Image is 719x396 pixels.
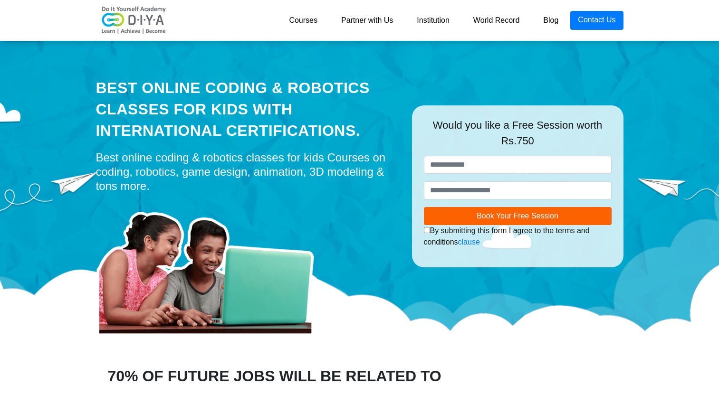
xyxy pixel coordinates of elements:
div: Best online coding & robotics classes for kids Courses on coding, robotics, game design, animatio... [96,151,398,193]
div: By submitting this form I agree to the terms and conditions [424,225,612,248]
a: Institution [405,11,461,30]
div: Would you like a Free Session worth Rs.750 [424,117,612,156]
img: logo-v2.png [96,6,172,35]
a: Contact Us [570,11,623,30]
a: World Record [461,11,532,30]
span: Book Your Free Session [477,212,558,220]
button: Book Your Free Session [424,207,612,225]
a: Blog [531,11,570,30]
a: Partner with Us [329,11,405,30]
div: 70% OF FUTURE JOBS WILL BE RELATED TO [89,365,631,387]
div: Best Online Coding & Robotics Classes for kids with International Certifications. [96,77,398,141]
a: clause [458,238,480,246]
img: home-prod.png [96,198,324,336]
a: Courses [277,11,329,30]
